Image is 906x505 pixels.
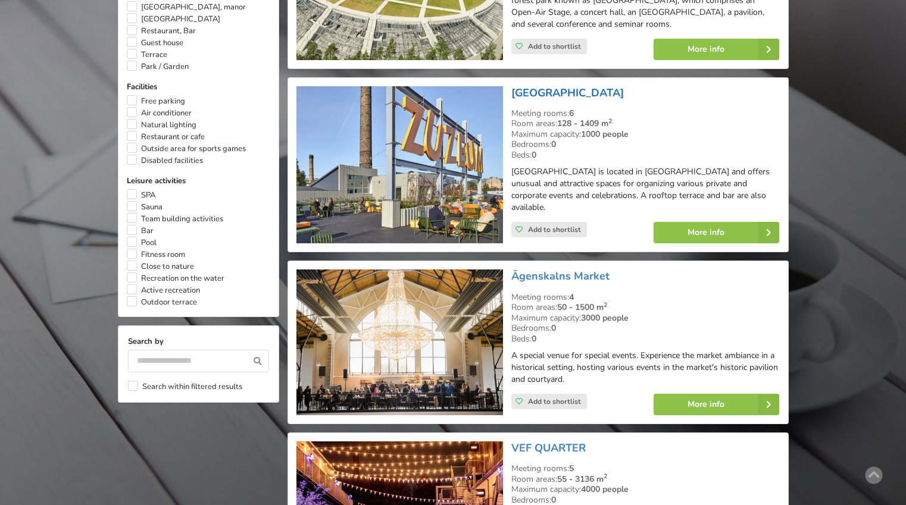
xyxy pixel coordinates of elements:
[511,313,779,324] div: Maximum capacity:
[127,272,224,284] label: Recreation on the water
[127,296,197,308] label: Outdoor terrace
[511,269,610,283] a: Āgenskalns Market
[127,284,200,296] label: Active recreation
[127,189,155,201] label: SPA
[551,322,556,334] strong: 0
[127,175,270,187] label: Leisure activities
[511,323,779,334] div: Bedrooms:
[557,118,612,129] strong: 128 - 1409 m
[127,95,185,107] label: Free parking
[569,108,574,119] strong: 6
[511,86,624,100] a: [GEOGRAPHIC_DATA]
[127,37,183,49] label: Guest house
[511,118,779,129] div: Room areas:
[654,394,779,415] a: More info
[608,117,612,126] sup: 2
[528,42,581,51] span: Add to shortlist
[127,81,270,93] label: Facilities
[511,484,779,495] div: Maximum capacity:
[511,474,779,485] div: Room areas:
[127,107,192,119] label: Air conditioner
[532,333,536,344] strong: 0
[127,1,246,13] label: [GEOGRAPHIC_DATA], manor
[127,13,220,25] label: [GEOGRAPHIC_DATA]
[127,201,163,213] label: Sauna
[604,300,607,309] sup: 2
[528,225,581,234] span: Add to shortlist
[127,213,223,225] label: Team building activities
[296,269,503,415] img: Unusual venues | Riga | Āgenskalns Market
[532,149,536,161] strong: 0
[127,61,189,73] label: Park / Garden
[557,473,607,485] strong: 55 - 3136 m
[511,129,779,140] div: Maximum capacity:
[127,131,205,143] label: Restaurant or cafe
[296,86,503,244] img: Unusual venues | Riga | Zuzeum Art Centre
[127,237,157,249] label: Pool
[127,143,246,155] label: Outside area for sports games
[511,463,779,474] div: Meeting rooms:
[127,155,203,167] label: Disabled facilities
[604,472,607,481] sup: 2
[511,441,586,455] a: VEF QUARTER
[557,302,607,313] strong: 50 - 1500 m
[511,139,779,150] div: Bedrooms:
[528,397,581,406] span: Add to shortlist
[511,108,779,119] div: Meeting rooms:
[511,166,779,214] p: [GEOGRAPHIC_DATA] is located in [GEOGRAPHIC_DATA] and offers unusual and attractive spaces for or...
[569,463,574,474] strong: 5
[127,119,196,131] label: Natural lighting
[127,261,194,272] label: Close to nature
[511,150,779,161] div: Beds:
[127,225,154,237] label: Bar
[127,49,167,61] label: Terrace
[128,335,269,347] label: Search by
[128,381,242,393] label: Search within filtered results
[511,350,779,385] p: A special venue for special events. Experience the market ambiance in a historical setting, hosti...
[511,334,779,344] div: Beds:
[127,25,196,37] label: Restaurant, Bar
[569,291,574,303] strong: 4
[581,312,629,324] strong: 3000 people
[551,139,556,150] strong: 0
[654,39,779,60] a: More info
[511,302,779,313] div: Room areas:
[511,292,779,303] div: Meeting rooms:
[654,222,779,243] a: More info
[127,249,185,261] label: Fitness room
[581,484,629,495] strong: 4000 people
[581,128,629,140] strong: 1000 people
